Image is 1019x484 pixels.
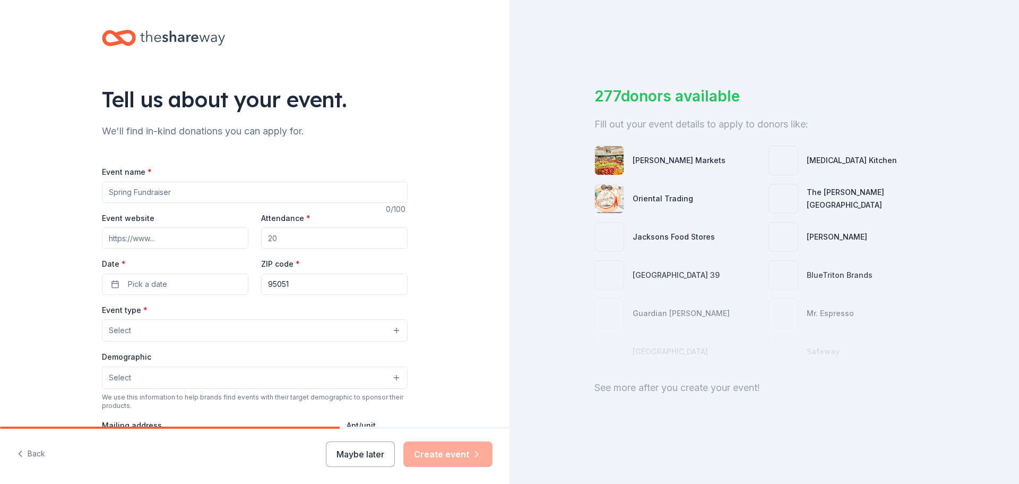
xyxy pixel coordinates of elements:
button: Back [17,443,45,465]
div: Tell us about your event. [102,84,408,114]
div: 0 /100 [386,203,408,216]
label: Event type [102,305,148,316]
div: The [PERSON_NAME][GEOGRAPHIC_DATA] [807,186,934,211]
div: We'll find in-kind donations you can apply for. [102,123,408,140]
label: Event name [102,167,152,177]
img: photo for Mollie Stone's Markets [595,146,624,175]
button: Select [102,367,408,389]
input: 20 [261,227,408,249]
input: 12345 (U.S. only) [261,274,408,295]
label: Mailing address [102,420,162,431]
button: Maybe later [326,441,395,467]
span: Pick a date [128,278,167,291]
span: Select [109,324,131,337]
label: Attendance [261,213,310,224]
img: photo for Taste Buds Kitchen [769,146,798,175]
div: [MEDICAL_DATA] Kitchen [807,154,897,167]
img: photo for Jacksons Food Stores [595,223,624,251]
div: [PERSON_NAME] Markets [633,154,726,167]
div: We use this information to help brands find events with their target demographic to sponsor their... [102,393,408,410]
div: Fill out your event details to apply to donors like: [594,116,934,133]
img: photo for Kendra Scott [769,223,798,251]
div: Jacksons Food Stores [633,231,715,243]
div: [PERSON_NAME] [807,231,867,243]
label: Date [102,259,248,269]
input: https://www... [102,227,248,249]
label: Event website [102,213,154,224]
img: photo for Oriental Trading [595,184,624,213]
label: Demographic [102,352,151,362]
button: Pick a date [102,274,248,295]
label: ZIP code [261,259,300,269]
div: See more after you create your event! [594,379,934,396]
span: Select [109,371,131,384]
img: photo for The Walt Disney Museum [769,184,798,213]
input: Spring Fundraiser [102,182,408,203]
button: Select [102,319,408,342]
div: 277 donors available [594,85,934,107]
div: Oriental Trading [633,192,693,205]
label: Apt/unit [347,420,376,431]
